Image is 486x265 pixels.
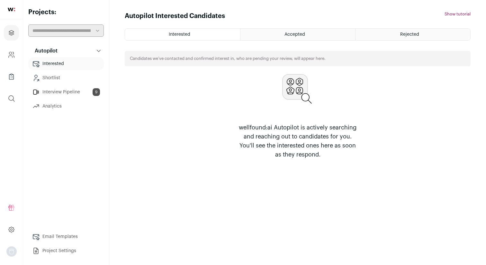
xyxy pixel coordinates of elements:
[28,230,104,243] a: Email Templates
[400,32,419,37] span: Rejected
[355,29,470,40] a: Rejected
[28,86,104,99] a: Interview Pipeline9
[130,56,326,61] p: Candidates we’ve contacted and confirmed interest in, who are pending your review, will appear here.
[28,244,104,257] a: Project Settings
[236,123,359,159] p: wellfound:ai Autopilot is actively searching and reaching out to candidates for you. You'll see t...
[31,47,58,55] p: Autopilot
[125,12,225,21] h1: Autopilot Interested Candidates
[6,246,17,257] button: Open dropdown
[4,69,19,84] a: Company Lists
[28,44,104,57] button: Autopilot
[28,57,104,70] a: Interested
[284,32,305,37] span: Accepted
[4,25,19,41] a: Projects
[4,47,19,62] a: Company and ATS Settings
[93,88,100,96] span: 9
[169,32,190,37] span: Interested
[28,71,104,84] a: Shortlist
[6,246,17,257] img: nopic.png
[28,100,104,113] a: Analytics
[240,29,355,40] a: Accepted
[8,8,15,11] img: wellfound-shorthand-0d5821cbd27db2630d0214b213865d53afaa358527fdda9d0ea32b1df1b89c2c.svg
[28,8,104,17] h2: Projects:
[445,12,471,17] button: Show tutorial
